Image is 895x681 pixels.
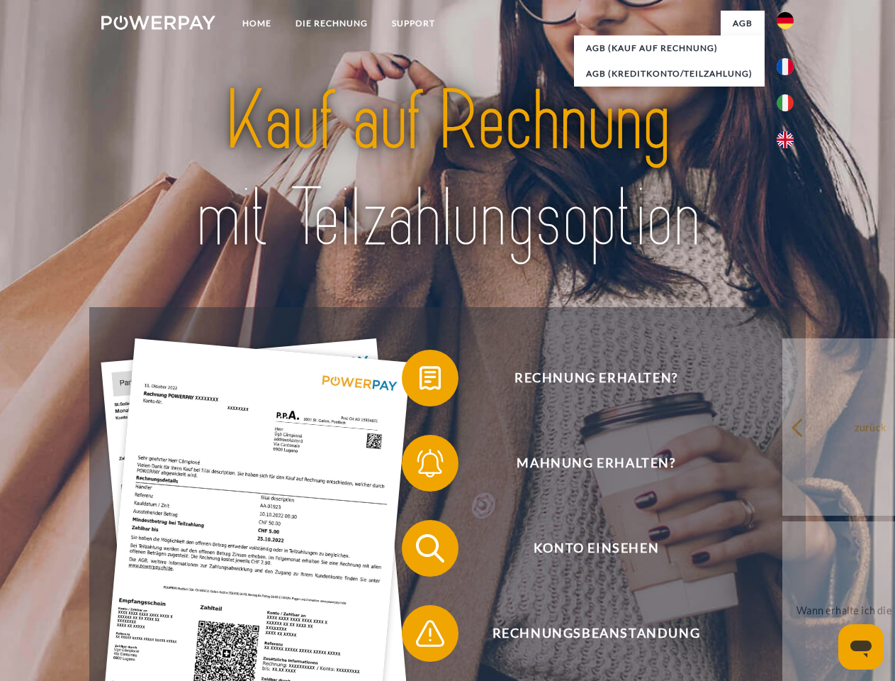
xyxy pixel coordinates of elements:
button: Konto einsehen [402,520,770,577]
img: en [777,131,794,148]
img: logo-powerpay-white.svg [101,16,215,30]
a: agb [721,11,765,36]
a: AGB (Kauf auf Rechnung) [574,35,765,61]
img: it [777,94,794,111]
img: qb_warning.svg [412,616,448,651]
a: DIE RECHNUNG [283,11,380,36]
span: Konto einsehen [422,520,770,577]
span: Rechnung erhalten? [422,350,770,406]
a: Home [230,11,283,36]
img: de [777,12,794,29]
img: qb_search.svg [412,531,448,566]
button: Mahnung erhalten? [402,435,770,492]
button: Rechnungsbeanstandung [402,605,770,662]
span: Rechnungsbeanstandung [422,605,770,662]
img: title-powerpay_de.svg [135,68,760,272]
a: AGB (Kreditkonto/Teilzahlung) [574,61,765,87]
img: qb_bell.svg [412,445,448,481]
img: fr [777,58,794,75]
a: SUPPORT [380,11,447,36]
img: qb_bill.svg [412,360,448,396]
button: Rechnung erhalten? [402,350,770,406]
span: Mahnung erhalten? [422,435,770,492]
iframe: Schaltfläche zum Öffnen des Messaging-Fensters [838,624,884,670]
